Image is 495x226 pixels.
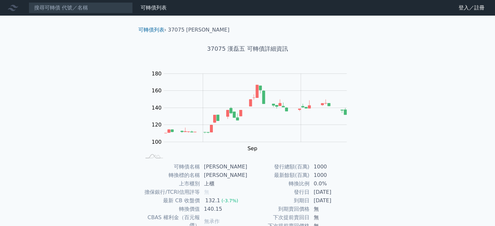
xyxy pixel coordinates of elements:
[310,179,354,188] td: 0.0%
[138,27,164,33] a: 可轉債列表
[204,189,209,195] span: 無
[152,139,162,145] tspan: 100
[221,198,238,203] span: (-3.7%)
[453,3,490,13] a: 登入／註冊
[248,205,310,213] td: 到期賣回價格
[133,44,362,53] h1: 37075 漢磊五 可轉債詳細資訊
[141,205,200,213] td: 轉換價值
[462,195,495,226] iframe: Chat Widget
[247,145,257,152] tspan: Sep
[29,2,133,13] input: 搜尋可轉債 代號／名稱
[141,163,200,171] td: 可轉債名稱
[200,205,248,213] td: 140.15
[310,205,354,213] td: 無
[138,26,166,34] li: ›
[152,87,162,94] tspan: 160
[168,26,229,34] li: 37075 [PERSON_NAME]
[204,197,222,205] div: 132.1
[462,195,495,226] div: 聊天小工具
[141,171,200,179] td: 轉換標的名稱
[248,163,310,171] td: 發行總額(百萬)
[204,218,220,224] span: 無承作
[248,196,310,205] td: 到期日
[200,179,248,188] td: 上櫃
[310,163,354,171] td: 1000
[152,71,162,77] tspan: 180
[248,188,310,196] td: 發行日
[141,196,200,205] td: 最新 CB 收盤價
[248,171,310,179] td: 最新餘額(百萬)
[248,179,310,188] td: 轉換比例
[152,105,162,111] tspan: 140
[141,179,200,188] td: 上市櫃別
[141,188,200,196] td: 擔保銀行/TCRI信用評等
[310,188,354,196] td: [DATE]
[148,71,356,152] g: Chart
[200,171,248,179] td: [PERSON_NAME]
[141,5,167,11] a: 可轉債列表
[152,122,162,128] tspan: 120
[310,196,354,205] td: [DATE]
[248,213,310,222] td: 下次提前賣回日
[200,163,248,171] td: [PERSON_NAME]
[310,213,354,222] td: 無
[310,171,354,179] td: 1000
